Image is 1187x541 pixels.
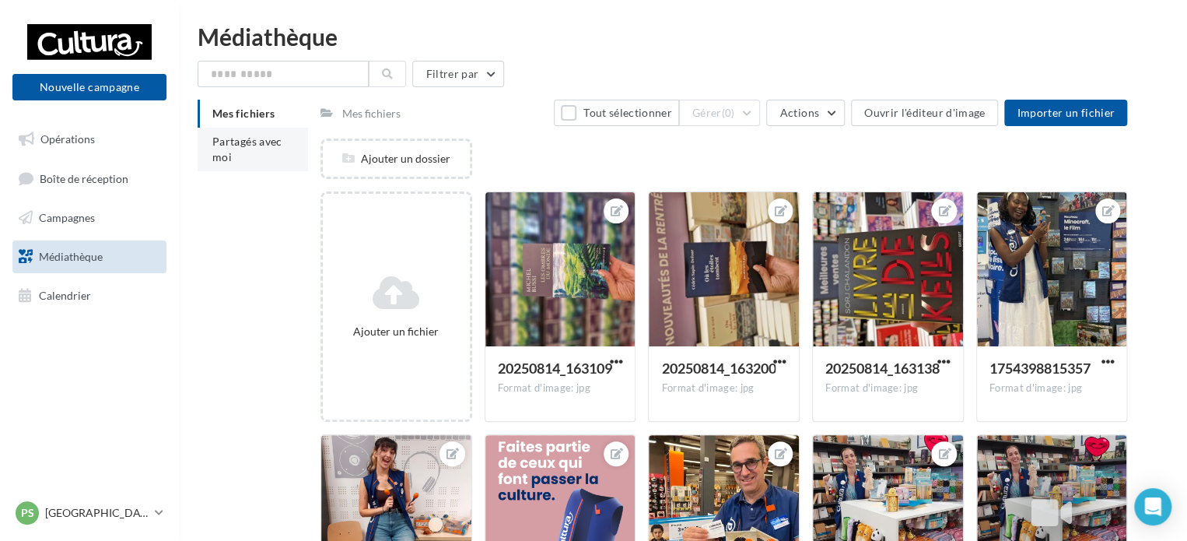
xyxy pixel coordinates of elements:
span: Opérations [40,132,95,146]
a: Opérations [9,123,170,156]
div: Médiathèque [198,25,1168,48]
span: Boîte de réception [40,171,128,184]
a: PS [GEOGRAPHIC_DATA] [12,498,166,528]
div: Open Intercom Messenger [1134,488,1171,525]
span: Importer un fichier [1017,106,1115,119]
span: Campagnes [39,211,95,224]
span: Actions [779,106,818,119]
span: Calendrier [39,288,91,301]
span: (0) [722,107,735,119]
span: 20250814_163200 [661,360,776,377]
span: 1754398815357 [989,360,1091,377]
div: Format d'image: jpg [825,381,951,395]
span: 20250814_163138 [825,360,940,377]
div: Ajouter un fichier [329,324,464,339]
a: Campagnes [9,202,170,234]
div: Mes fichiers [342,106,401,121]
div: Format d'image: jpg [989,381,1115,395]
span: Médiathèque [39,250,103,263]
button: Importer un fichier [1004,100,1127,126]
button: Filtrer par [412,61,504,87]
a: Calendrier [9,279,170,312]
a: Boîte de réception [9,162,170,195]
div: Format d'image: jpg [498,381,623,395]
button: Tout sélectionner [554,100,678,126]
a: Médiathèque [9,241,170,273]
span: 20250814_163109 [498,360,612,377]
p: [GEOGRAPHIC_DATA] [45,505,149,521]
button: Actions [766,100,844,126]
button: Gérer(0) [679,100,761,126]
button: Ouvrir l'éditeur d'image [851,100,998,126]
span: Mes fichiers [212,107,275,120]
button: Nouvelle campagne [12,74,166,100]
span: Partagés avec moi [212,135,282,163]
div: Format d'image: jpg [661,381,786,395]
span: PS [21,505,34,521]
div: Ajouter un dossier [323,151,470,167]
